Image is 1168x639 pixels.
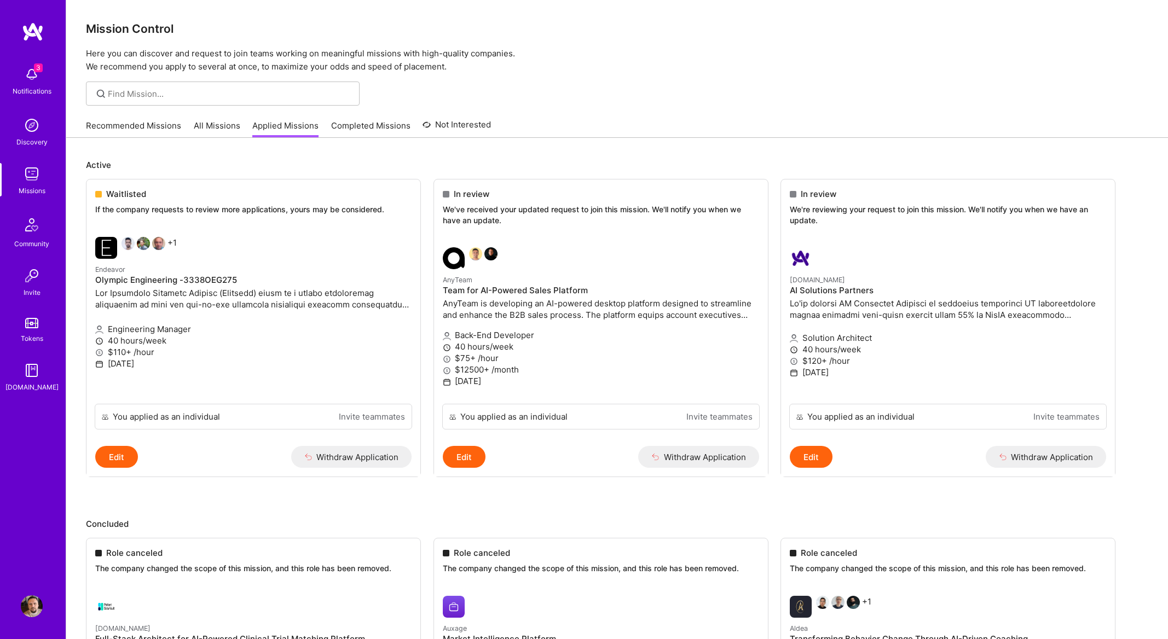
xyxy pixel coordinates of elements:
[108,88,351,100] input: Find Mission...
[21,359,43,381] img: guide book
[5,381,59,393] div: [DOMAIN_NAME]
[95,275,412,285] h4: Olympic Engineering -3338OEG275
[152,237,165,250] img: Sergey Rodovinsky
[13,85,51,97] div: Notifications
[443,332,451,340] i: icon Applicant
[95,237,117,259] img: Endeavor company logo
[443,355,451,363] i: icon MoneyGray
[443,286,759,295] h4: Team for AI-Powered Sales Platform
[113,411,220,422] div: You applied as an individual
[790,204,1106,225] p: We're reviewing your request to join this mission. We'll notify you when we have an update.
[443,352,759,364] p: $75+ /hour
[801,188,836,200] span: In review
[21,114,43,136] img: discovery
[790,367,1106,378] p: [DATE]
[86,120,181,138] a: Recommended Missions
[443,247,465,269] img: AnyTeam company logo
[443,367,451,375] i: icon MoneyGray
[95,446,138,468] button: Edit
[443,446,485,468] button: Edit
[790,344,1106,355] p: 40 hours/week
[460,411,568,422] div: You applied as an individual
[95,348,103,357] i: icon MoneyGray
[443,341,759,352] p: 40 hours/week
[790,446,832,468] button: Edit
[24,287,41,298] div: Invite
[95,346,412,358] p: $110+ /hour
[86,22,1148,36] h3: Mission Control
[469,247,482,260] img: Souvik Basu
[790,334,798,342] i: icon Applicant
[18,595,45,617] a: User Avatar
[790,346,798,354] i: icon Clock
[95,326,103,334] i: icon Applicant
[95,265,125,274] small: Endeavor
[21,63,43,85] img: bell
[807,411,915,422] div: You applied as an individual
[14,238,49,249] div: Community
[443,204,759,225] p: We've received your updated request to join this mission. We'll notify you when we have an update.
[95,237,177,259] div: +1
[122,237,135,250] img: Shray Bansal
[638,446,759,468] button: Withdraw Application
[331,120,410,138] a: Completed Missions
[443,276,472,284] small: AnyTeam
[790,276,845,284] small: [DOMAIN_NAME]
[194,120,240,138] a: All Missions
[86,518,1148,530] p: Concluded
[25,318,38,328] img: tokens
[86,47,1148,73] p: Here you can discover and request to join teams working on meaningful missions with high-quality ...
[95,287,412,310] p: Lor Ipsumdolo Sitametc Adipisc (Elitsedd) eiusm te i utlabo etdoloremag aliquaenim ad mini ven qu...
[291,446,412,468] button: Withdraw Application
[443,329,759,341] p: Back-End Developer
[790,355,1106,367] p: $120+ /hour
[339,411,405,422] a: Invite teammates
[95,358,412,369] p: [DATE]
[252,120,319,138] a: Applied Missions
[95,337,103,345] i: icon Clock
[95,323,412,335] p: Engineering Manager
[790,298,1106,321] p: Lo'ip dolorsi AM Consectet Adipisci el seddoeius temporinci UT laboreetdolore magnaa enimadmi ven...
[137,237,150,250] img: Michael McTiernan
[106,188,146,200] span: Waitlisted
[484,247,498,260] img: James Touhey
[95,360,103,368] i: icon Calendar
[790,286,1106,295] h4: AI Solutions Partners
[95,204,412,215] p: If the company requests to review more applications, yours may be considered.
[423,118,491,138] a: Not Interested
[443,298,759,321] p: AnyTeam is developing an AI-powered desktop platform designed to streamline and enhance the B2B s...
[434,239,768,404] a: AnyTeam company logoSouvik BasuJames TouheyAnyTeamTeam for AI-Powered Sales PlatformAnyTeam is de...
[454,188,489,200] span: In review
[95,335,412,346] p: 40 hours/week
[21,333,43,344] div: Tokens
[86,159,1148,171] p: Active
[443,344,451,352] i: icon Clock
[790,247,812,269] img: A.Team company logo
[95,88,107,100] i: icon SearchGrey
[86,228,420,404] a: Endeavor company logoShray BansalMichael McTiernanSergey Rodovinsky+1EndeavorOlympic Engineering ...
[790,357,798,365] i: icon MoneyGray
[21,265,43,287] img: Invite
[686,411,753,422] a: Invite teammates
[443,364,759,375] p: $12500+ /month
[21,595,43,617] img: User Avatar
[16,136,48,148] div: Discovery
[21,163,43,185] img: teamwork
[19,185,45,196] div: Missions
[1033,411,1100,422] a: Invite teammates
[790,369,798,377] i: icon Calendar
[34,63,43,72] span: 3
[790,332,1106,344] p: Solution Architect
[22,22,44,42] img: logo
[986,446,1107,468] button: Withdraw Application
[19,212,45,238] img: Community
[781,239,1115,404] a: A.Team company logo[DOMAIN_NAME]AI Solutions PartnersLo'ip dolorsi AM Consectet Adipisci el seddo...
[443,378,451,386] i: icon Calendar
[443,375,759,387] p: [DATE]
